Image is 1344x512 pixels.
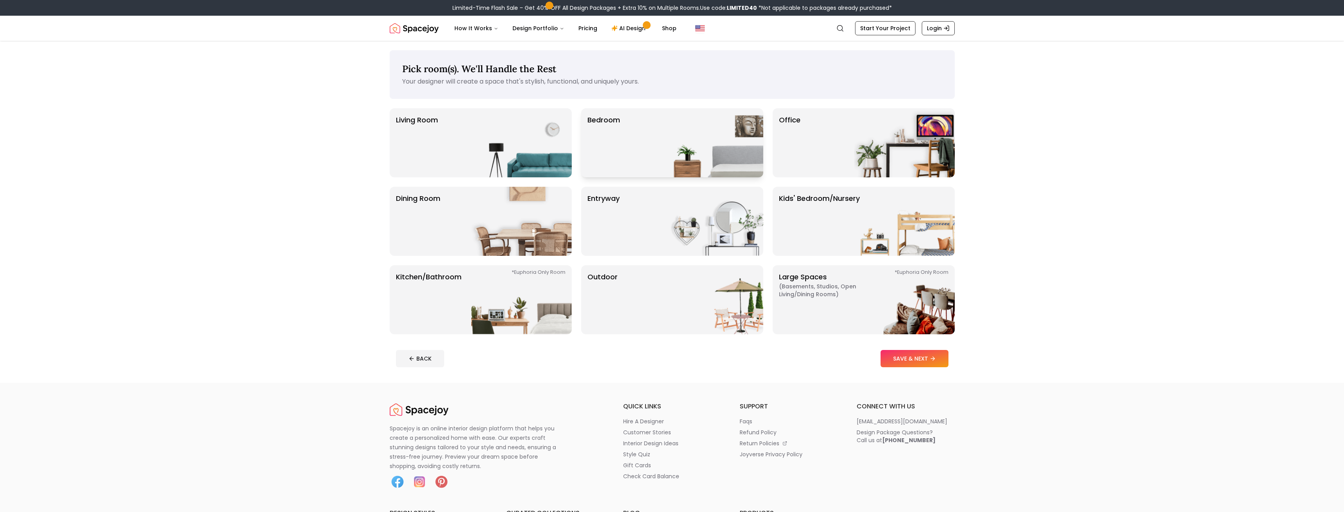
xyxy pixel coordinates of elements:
p: gift cards [623,461,651,469]
p: Living Room [396,115,438,171]
span: Use code: [700,4,757,12]
p: check card balance [623,472,679,480]
p: Dining Room [396,193,440,250]
button: Design Portfolio [506,20,571,36]
a: joyverse privacy policy [740,450,838,458]
a: Spacejoy [390,20,439,36]
span: *Not applicable to packages already purchased* [757,4,892,12]
p: Large Spaces [779,271,877,328]
span: Pick room(s). We'll Handle the Rest [402,63,556,75]
img: Office [854,108,955,177]
a: customer stories [623,428,721,436]
p: interior design ideas [623,439,678,447]
p: Office [779,115,801,171]
a: hire a designer [623,417,721,425]
p: Bedroom [587,115,620,171]
a: gift cards [623,461,721,469]
nav: Main [448,20,683,36]
img: United States [695,24,705,33]
img: Facebook icon [390,474,405,490]
img: Bedroom [663,108,763,177]
h6: support [740,402,838,411]
span: ( Basements, Studios, Open living/dining rooms ) [779,282,877,298]
img: Instagram icon [412,474,427,490]
div: Design Package Questions? Call us at [857,428,936,444]
a: [EMAIL_ADDRESS][DOMAIN_NAME] [857,417,955,425]
p: faqs [740,417,752,425]
nav: Global [390,16,955,41]
img: Large Spaces *Euphoria Only [854,265,955,334]
p: style quiz [623,450,650,458]
p: return policies [740,439,779,447]
p: hire a designer [623,417,664,425]
p: Outdoor [587,271,618,328]
h6: connect with us [857,402,955,411]
p: Kitchen/Bathroom [396,271,461,328]
p: joyverse privacy policy [740,450,802,458]
img: Pinterest icon [434,474,449,490]
a: interior design ideas [623,439,721,447]
p: Your designer will create a space that's stylish, functional, and uniquely yours. [402,77,942,86]
h6: quick links [623,402,721,411]
a: Start Your Project [855,21,915,35]
a: check card balance [623,472,721,480]
a: Login [922,21,955,35]
button: How It Works [448,20,505,36]
img: Kitchen/Bathroom *Euphoria Only [471,265,572,334]
p: [EMAIL_ADDRESS][DOMAIN_NAME] [857,417,947,425]
button: SAVE & NEXT [881,350,948,367]
div: Limited-Time Flash Sale – Get 40% OFF All Design Packages + Extra 10% on Multiple Rooms. [452,4,892,12]
a: Pricing [572,20,604,36]
a: AI Design [605,20,654,36]
p: customer stories [623,428,671,436]
p: entryway [587,193,620,250]
img: Dining Room [471,187,572,256]
a: return policies [740,439,838,447]
b: [PHONE_NUMBER] [882,436,936,444]
p: Spacejoy is an online interior design platform that helps you create a personalized home with eas... [390,424,565,471]
button: BACK [396,350,444,367]
img: entryway [663,187,763,256]
a: style quiz [623,450,721,458]
p: Kids' Bedroom/Nursery [779,193,860,250]
a: Design Package Questions?Call us at[PHONE_NUMBER] [857,428,955,444]
a: Spacejoy [390,402,449,417]
p: refund policy [740,428,777,436]
a: faqs [740,417,838,425]
b: LIMITED40 [727,4,757,12]
img: Outdoor [663,265,763,334]
img: Kids' Bedroom/Nursery [854,187,955,256]
img: Spacejoy Logo [390,20,439,36]
img: Living Room [471,108,572,177]
a: Shop [656,20,683,36]
img: Spacejoy Logo [390,402,449,417]
a: refund policy [740,428,838,436]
